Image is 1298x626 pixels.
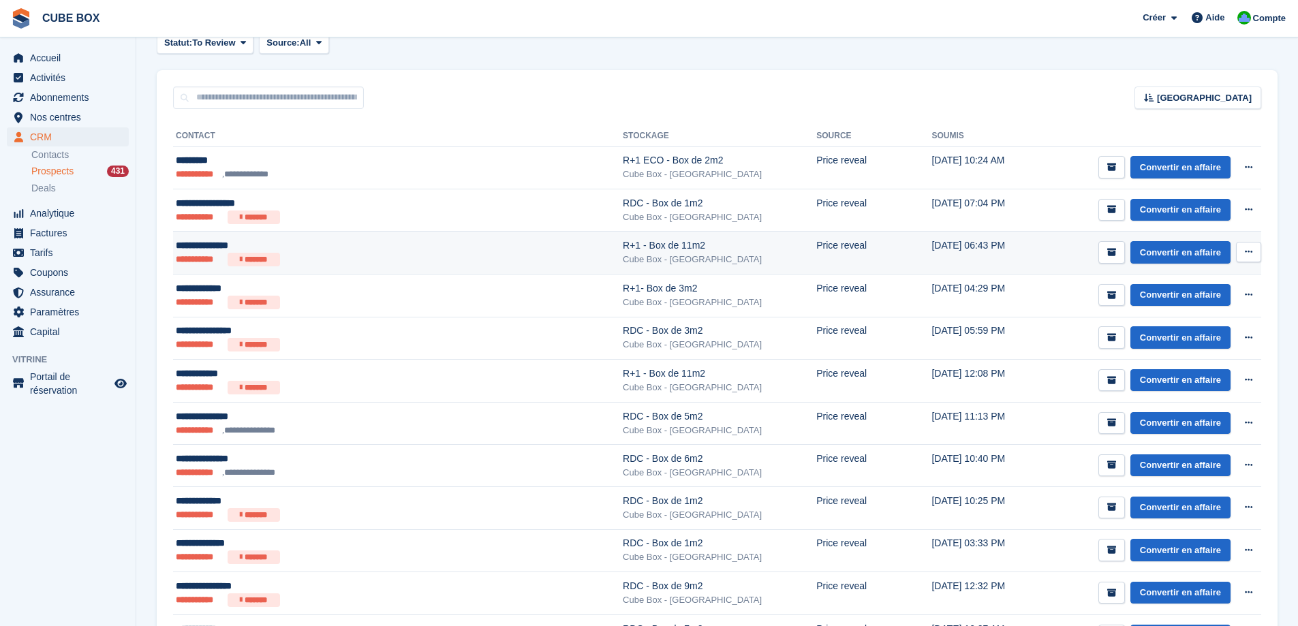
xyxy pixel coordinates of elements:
td: [DATE] 11:13 PM [931,402,1034,444]
div: Cube Box - [GEOGRAPHIC_DATA] [623,593,816,607]
td: [DATE] 06:43 PM [931,232,1034,275]
a: Convertir en affaire [1130,284,1231,307]
span: Vitrine [12,353,136,366]
a: Convertir en affaire [1130,539,1231,561]
span: Paramètres [30,302,112,322]
button: Source: All [259,32,329,54]
a: Convertir en affaire [1130,326,1231,349]
td: Price reveal [816,444,931,486]
div: RDC - Box de 1m2 [623,196,816,210]
a: Prospects 431 [31,164,129,178]
div: Cube Box - [GEOGRAPHIC_DATA] [623,253,816,266]
a: Convertir en affaire [1130,497,1231,519]
a: Deals [31,181,129,195]
span: Deals [31,182,56,195]
td: Price reveal [816,402,931,444]
div: R+1 ECO - Box de 2m2 [623,153,816,168]
div: RDC - Box de 1m2 [623,536,816,550]
div: R+1 - Box de 11m2 [623,366,816,381]
a: menu [7,68,129,87]
a: CUBE BOX [37,7,105,29]
th: Stockage [623,125,816,147]
span: [GEOGRAPHIC_DATA] [1157,91,1252,105]
td: Price reveal [816,317,931,360]
td: Price reveal [816,232,931,275]
a: Convertir en affaire [1130,454,1231,477]
span: Prospects [31,165,74,178]
div: Cube Box - [GEOGRAPHIC_DATA] [623,338,816,351]
span: Source: [266,36,299,50]
span: Tarifs [30,243,112,262]
a: menu [7,322,129,341]
a: Convertir en affaire [1130,199,1231,221]
a: menu [7,370,129,397]
div: RDC - Box de 9m2 [623,579,816,593]
div: Cube Box - [GEOGRAPHIC_DATA] [623,466,816,480]
div: Cube Box - [GEOGRAPHIC_DATA] [623,550,816,564]
td: [DATE] 10:25 PM [931,486,1034,529]
td: [DATE] 10:40 PM [931,444,1034,486]
div: RDC - Box de 6m2 [623,452,816,466]
a: menu [7,48,129,67]
span: Activités [30,68,112,87]
a: menu [7,263,129,282]
div: R+1- Box de 3m2 [623,281,816,296]
td: [DATE] 12:08 PM [931,360,1034,403]
span: Portail de réservation [30,370,112,397]
td: Price reveal [816,146,931,189]
div: Cube Box - [GEOGRAPHIC_DATA] [623,296,816,309]
span: Analytique [30,204,112,223]
a: menu [7,204,129,223]
span: Créer [1143,11,1166,25]
td: [DATE] 05:59 PM [931,317,1034,360]
span: Nos centres [30,108,112,127]
a: Convertir en affaire [1130,156,1231,178]
span: CRM [30,127,112,146]
button: Statut: To Review [157,32,253,54]
a: menu [7,243,129,262]
div: Cube Box - [GEOGRAPHIC_DATA] [623,508,816,522]
div: Cube Box - [GEOGRAPHIC_DATA] [623,210,816,224]
a: Convertir en affaire [1130,582,1231,604]
a: menu [7,302,129,322]
td: Price reveal [816,274,931,317]
td: [DATE] 07:04 PM [931,189,1034,232]
span: Statut: [164,36,192,50]
div: RDC - Box de 1m2 [623,494,816,508]
span: Capital [30,322,112,341]
td: [DATE] 10:24 AM [931,146,1034,189]
div: Cube Box - [GEOGRAPHIC_DATA] [623,168,816,181]
div: 431 [107,166,129,177]
span: Factures [30,223,112,242]
td: [DATE] 03:33 PM [931,529,1034,572]
th: Contact [173,125,623,147]
td: Price reveal [816,189,931,232]
img: Cube Box [1237,11,1251,25]
span: All [300,36,311,50]
span: Compte [1253,12,1286,25]
span: Assurance [30,283,112,302]
div: Cube Box - [GEOGRAPHIC_DATA] [623,381,816,394]
a: Convertir en affaire [1130,412,1231,435]
a: menu [7,108,129,127]
td: [DATE] 04:29 PM [931,274,1034,317]
span: Coupons [30,263,112,282]
a: Contacts [31,148,129,161]
a: menu [7,127,129,146]
div: RDC - Box de 3m2 [623,324,816,338]
td: Price reveal [816,486,931,529]
th: Soumis [931,125,1034,147]
a: menu [7,223,129,242]
a: menu [7,283,129,302]
td: Price reveal [816,572,931,615]
span: Abonnements [30,88,112,107]
div: RDC - Box de 5m2 [623,409,816,424]
td: [DATE] 12:32 PM [931,572,1034,615]
img: stora-icon-8386f47178a22dfd0bd8f6a31ec36ba5ce8667c1dd55bd0f319d3a0aa187defe.svg [11,8,31,29]
span: Aide [1205,11,1224,25]
div: R+1 - Box de 11m2 [623,238,816,253]
span: Accueil [30,48,112,67]
a: Convertir en affaire [1130,369,1231,392]
th: Source [816,125,931,147]
a: Boutique d'aperçu [112,375,129,392]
